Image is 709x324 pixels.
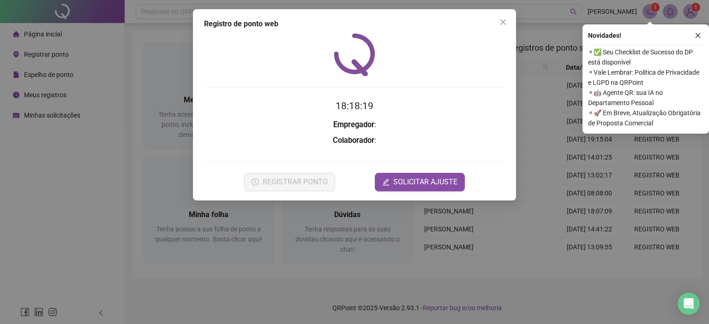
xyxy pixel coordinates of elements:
span: close [695,32,701,39]
strong: Empregador [333,120,374,129]
button: editSOLICITAR AJUSTE [375,173,465,191]
span: ⚬ ✅ Seu Checklist de Sucesso do DP está disponível [588,47,703,67]
span: ⚬ 🚀 Em Breve, Atualização Obrigatória de Proposta Comercial [588,108,703,128]
time: 18:18:19 [336,100,373,112]
button: Close [496,15,511,29]
button: REGISTRAR PONTO [244,173,335,191]
strong: Colaborador [333,136,374,145]
span: Novidades ! [588,30,621,41]
h3: : [204,119,505,131]
h3: : [204,135,505,147]
span: SOLICITAR AJUSTE [393,177,457,188]
img: QRPoint [334,33,375,76]
span: close [499,18,507,26]
div: Registro de ponto web [204,18,505,29]
span: ⚬ 🤖 Agente QR: sua IA no Departamento Pessoal [588,88,703,108]
div: Open Intercom Messenger [678,293,700,315]
span: ⚬ Vale Lembrar: Política de Privacidade e LGPD na QRPoint [588,67,703,88]
span: edit [382,178,390,186]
